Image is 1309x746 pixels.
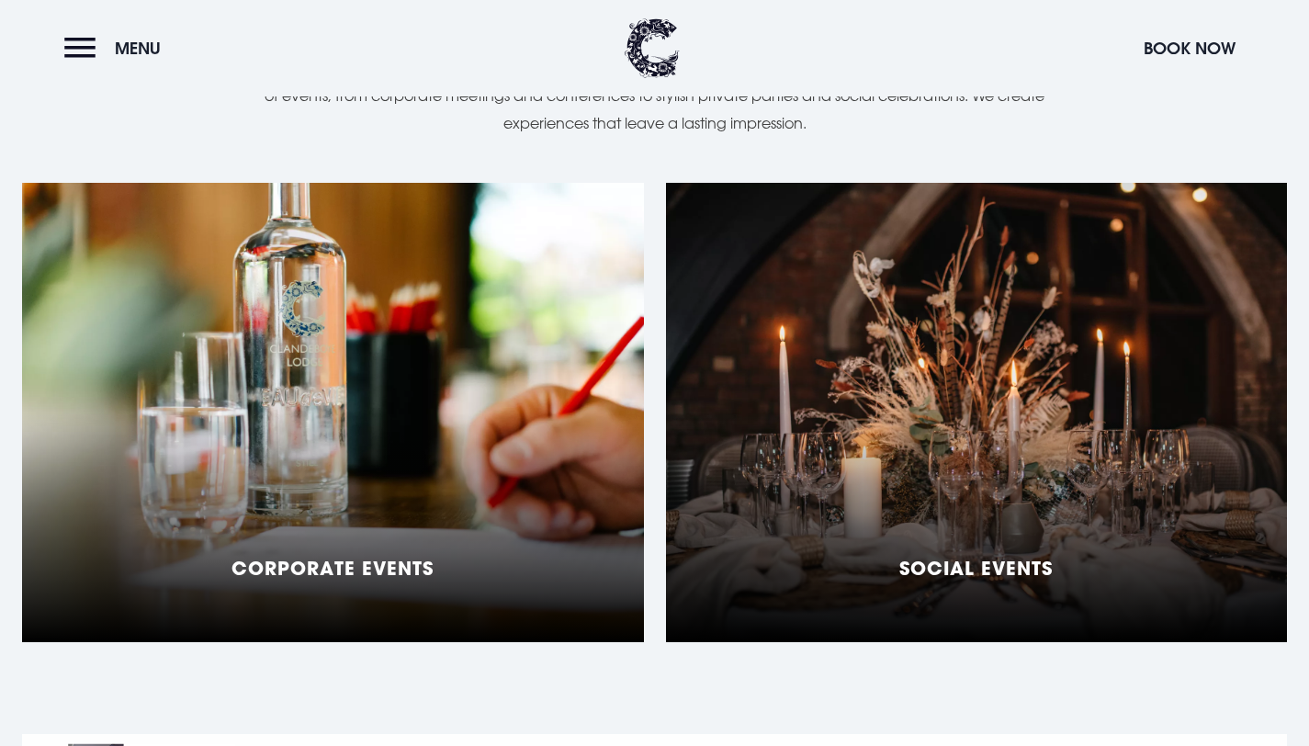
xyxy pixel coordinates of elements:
[1134,28,1245,68] button: Book Now
[115,38,161,59] span: Menu
[22,183,644,642] a: Corporate Events
[899,557,1053,579] h5: Social Events
[625,18,680,78] img: Clandeboye Lodge
[666,183,1288,642] a: Social Events
[64,28,170,68] button: Menu
[231,557,434,579] h5: Corporate Events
